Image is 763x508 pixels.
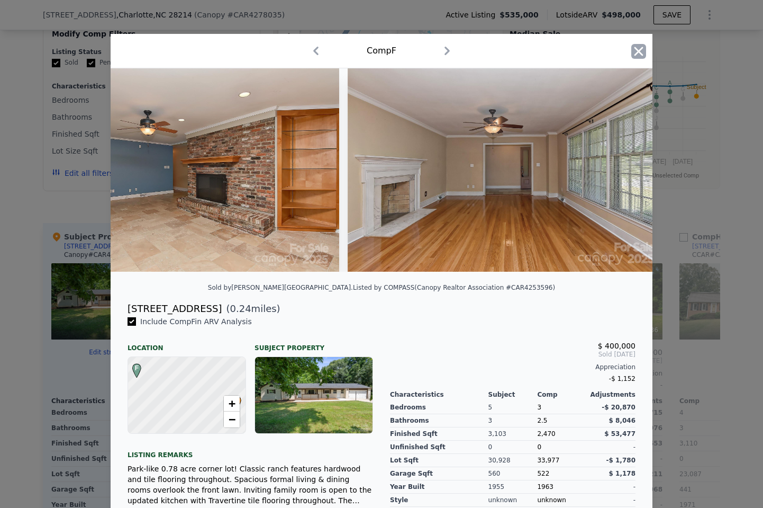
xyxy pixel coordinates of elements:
div: 1955 [488,480,538,494]
div: - [586,480,635,494]
div: Lot Sqft [390,454,488,467]
div: Comp [537,390,586,399]
span: 0.24 [230,303,251,314]
div: Appreciation [390,363,635,371]
div: Location [128,335,246,352]
span: • [230,393,244,408]
span: -$ 20,870 [602,404,635,411]
span: + [229,397,235,410]
div: Adjustments [586,390,635,399]
div: Listed by COMPASS (Canopy Realtor Association #CAR4253596) [353,284,555,291]
div: Characteristics [390,390,488,399]
span: 33,977 [537,457,559,464]
div: Year Built [390,480,488,494]
div: 0 [488,441,538,454]
div: - [586,441,635,454]
div: Bedrooms [390,401,488,414]
img: Property Img [34,68,339,272]
div: Bathrooms [390,414,488,427]
div: Unfinished Sqft [390,441,488,454]
span: 3 [537,404,541,411]
span: -$ 1,152 [609,375,635,382]
span: -$ 1,780 [606,457,635,464]
div: - [586,494,635,507]
span: $ 1,178 [609,470,635,477]
span: 0 [537,443,541,451]
div: Subject [488,390,538,399]
div: unknown [537,494,586,507]
div: 1963 [537,480,586,494]
div: [STREET_ADDRESS] [128,301,222,316]
div: Style [390,494,488,507]
div: Finished Sqft [390,427,488,441]
a: Zoom in [224,396,240,412]
div: 5 [488,401,538,414]
div: Garage Sqft [390,467,488,480]
div: 560 [488,467,538,480]
div: F [130,363,136,370]
a: Zoom out [224,412,240,427]
span: $ 53,477 [604,430,635,438]
span: Sold [DATE] [390,350,635,359]
span: Include Comp F in ARV Analysis [136,317,256,326]
div: Comp F [367,44,396,57]
div: 30,928 [488,454,538,467]
div: 3,103 [488,427,538,441]
div: Listing remarks [128,442,373,459]
span: F [130,363,144,373]
div: Subject Property [255,335,373,352]
span: $ 400,000 [598,342,635,350]
span: 522 [537,470,549,477]
span: − [229,413,235,426]
div: 2.5 [537,414,586,427]
div: 3 [488,414,538,427]
span: 2,470 [537,430,555,438]
img: Property Img [348,68,666,272]
span: ( miles) [222,301,280,316]
span: $ 8,046 [609,417,635,424]
div: Park-like 0.78 acre corner lot! Classic ranch features hardwood and tile flooring throughout. Spa... [128,464,373,506]
div: unknown [488,494,538,507]
div: Sold by [PERSON_NAME][GEOGRAPHIC_DATA] . [208,284,353,291]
